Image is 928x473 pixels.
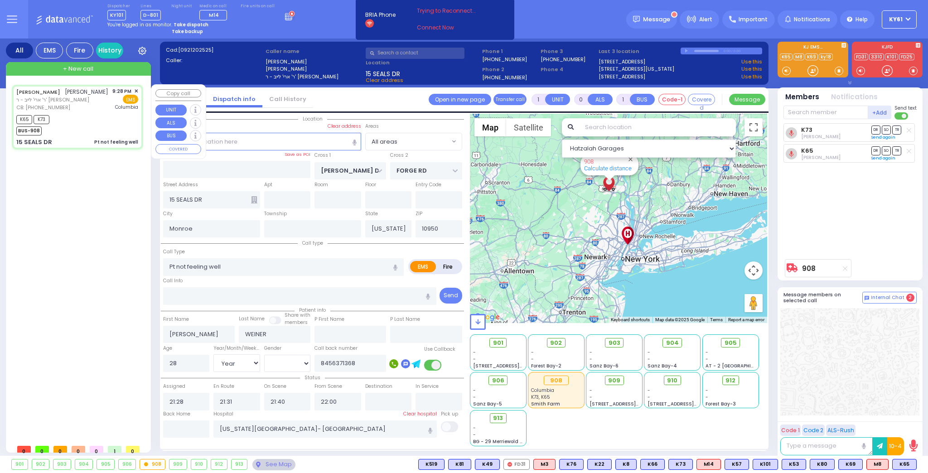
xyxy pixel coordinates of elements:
div: K101 [753,459,778,470]
span: - [648,394,650,401]
span: [STREET_ADDRESS][PERSON_NAME] [590,401,675,407]
input: Search member [783,106,868,119]
div: 906 [119,459,136,469]
span: BRIA Phone [365,11,396,19]
label: Pick up [441,410,458,418]
a: K101 [885,53,898,60]
div: Year/Month/Week/Day [213,345,260,352]
div: K76 [559,459,584,470]
a: [PERSON_NAME] [16,88,60,96]
input: Search hospital [213,420,437,438]
span: ✕ [134,87,138,95]
button: BUS [630,94,655,105]
span: 913 [493,414,503,423]
img: Google [472,311,502,323]
div: K53 [782,459,806,470]
img: comment-alt.png [865,296,869,300]
div: New York Presbyterian Hospital- Columbia Campus [620,227,636,245]
span: 2 [906,294,914,302]
span: 905 [725,338,737,348]
span: 902 [550,338,562,348]
a: K69 [805,53,818,60]
label: Hospital [213,410,233,418]
span: K73, K65 [531,394,550,401]
label: KJFD [852,45,923,51]
a: Send again [871,135,895,140]
span: DR [871,146,880,155]
label: Age [163,345,172,352]
a: Open this area in Google Maps (opens a new window) [472,311,502,323]
label: First Name [163,316,189,323]
span: Patient info [295,307,330,314]
span: - [590,356,592,362]
label: Street Address [163,181,198,188]
span: Alert [699,15,712,24]
label: Destination [365,383,392,390]
div: EMS [36,43,63,58]
button: UNIT [545,94,570,105]
span: K73 [34,115,49,124]
label: Caller name [266,48,362,55]
span: K65 [16,115,32,124]
button: Drag Pegman onto the map to open Street View [744,294,763,312]
label: Turn off text [894,111,909,121]
small: Share with [285,312,310,319]
button: 10-4 [887,437,904,455]
label: Medic on call [199,4,230,9]
div: BLS [668,459,693,470]
div: BLS [782,459,806,470]
span: 0 [35,446,49,453]
button: Copy call [155,89,201,98]
div: K69 [838,459,863,470]
div: Fire [66,43,93,58]
span: Trying to Reconnect... [417,7,488,15]
div: K81 [448,459,471,470]
span: SO [882,146,891,155]
input: Search a contact [366,48,464,59]
div: BLS [418,459,445,470]
span: - [473,394,476,401]
span: Internal Chat [871,294,904,301]
button: Code-1 [658,94,686,105]
div: 901 [12,459,28,469]
div: Pt not feeling well [94,139,138,145]
div: SHIMON JOEL WEINER [601,166,617,193]
button: ALS-Rush [826,425,855,436]
span: M14 [209,11,219,19]
span: Important [739,15,768,24]
span: Phone 3 [541,48,596,55]
label: Back Home [163,410,190,418]
label: Township [264,210,287,217]
label: Night unit [171,4,192,9]
label: [PHONE_NUMBER] [482,74,527,81]
button: Transfer call [493,94,527,105]
div: K66 [640,459,665,470]
span: Notifications [794,15,830,24]
div: See map [252,459,295,470]
button: BUS [155,130,187,141]
span: members [285,319,308,326]
span: Other building occupants [251,196,257,203]
div: BLS [838,459,863,470]
label: City [163,210,173,217]
span: 903 [609,338,620,348]
span: TR [892,146,901,155]
button: Members [785,92,819,102]
span: - [706,356,708,362]
label: Call back number [314,345,358,352]
label: Apt [264,181,272,188]
div: ALS KJ [866,459,889,470]
div: 903 [53,459,71,469]
label: Caller: [166,57,263,64]
div: K80 [810,459,835,470]
button: Show street map [474,118,506,136]
label: Cad: [166,46,263,54]
span: BUS-908 [16,126,42,135]
a: Call History [262,95,313,103]
div: BLS [753,459,778,470]
span: You're logged in as monitor. [107,21,172,28]
span: Help [855,15,868,24]
button: +Add [868,106,892,119]
div: K65 [892,459,917,470]
button: Show satellite imagery [506,118,551,136]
